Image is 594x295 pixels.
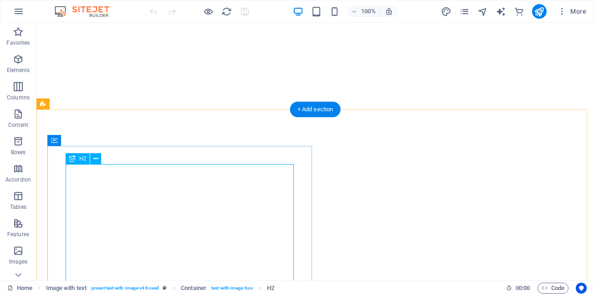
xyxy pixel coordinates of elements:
div: + Add section [290,102,341,117]
span: Click to select. Double-click to edit [46,283,87,294]
p: Content [8,121,28,129]
p: Elements [7,67,30,74]
button: pages [459,6,470,17]
button: Click here to leave preview mode and continue editing [203,6,214,17]
button: design [441,6,452,17]
p: Features [7,231,29,238]
span: . preset-text-with-image-v4-boxed [90,283,159,294]
i: Reload page [221,6,232,17]
button: text_generator [496,6,507,17]
button: reload [221,6,232,17]
h6: Session time [506,283,530,294]
button: Code [538,283,568,294]
p: Tables [10,203,26,211]
span: Click to select. Double-click to edit [267,283,274,294]
p: Favorites [6,39,30,47]
i: Pages (Ctrl+Alt+S) [459,6,470,17]
p: Columns [7,94,30,101]
span: More [558,7,586,16]
i: Design (Ctrl+Alt+Y) [441,6,451,17]
button: navigator [477,6,488,17]
span: . text-with-image-box [210,283,253,294]
span: H2 [79,156,86,161]
p: Images [9,258,28,265]
i: On resize automatically adjust zoom level to fit chosen device. [385,7,393,16]
button: publish [532,4,547,19]
nav: breadcrumb [46,283,275,294]
i: Commerce [514,6,524,17]
span: Code [542,283,564,294]
button: commerce [514,6,525,17]
a: Click to cancel selection. Double-click to open Pages [7,283,32,294]
i: AI Writer [496,6,506,17]
span: Click to select. Double-click to edit [181,283,206,294]
button: More [554,4,590,19]
img: Editor Logo [52,6,121,17]
i: This element is a customizable preset [163,285,167,290]
p: Accordion [5,176,31,183]
button: Usercentrics [576,283,587,294]
button: 100% [348,6,380,17]
span: : [522,285,523,291]
i: Navigator [477,6,488,17]
h6: 100% [361,6,376,17]
p: Boxes [11,149,26,156]
i: Publish [534,6,544,17]
span: 00 00 [516,283,530,294]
